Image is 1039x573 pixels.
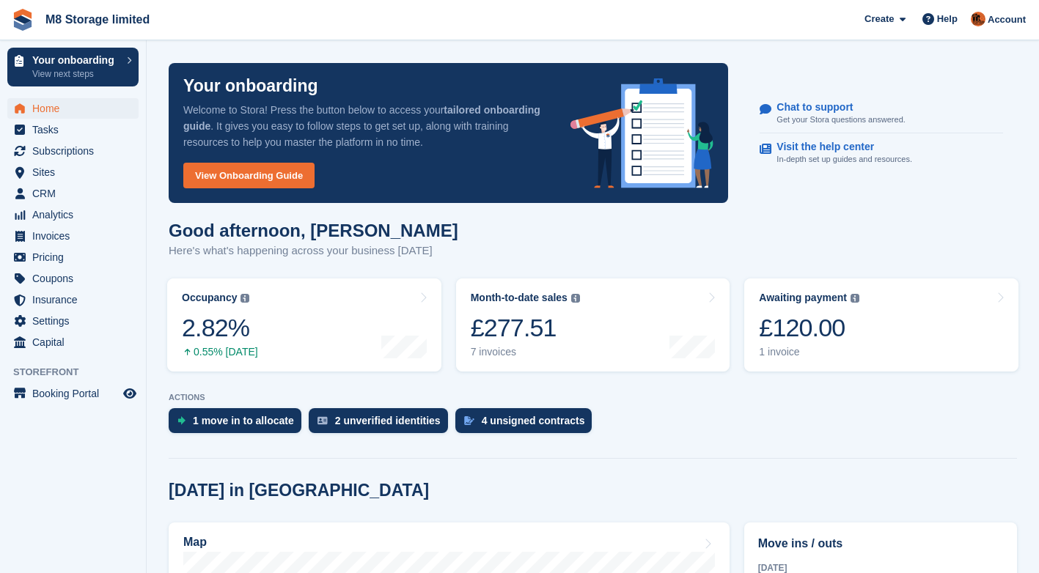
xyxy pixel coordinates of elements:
a: menu [7,98,139,119]
a: menu [7,247,139,267]
h2: [DATE] in [GEOGRAPHIC_DATA] [169,481,429,500]
div: 4 unsigned contracts [482,415,585,426]
span: Settings [32,311,120,331]
a: Awaiting payment £120.00 1 invoice [744,278,1018,371]
a: menu [7,141,139,161]
img: icon-info-grey-7440780725fd019a000dd9b08b2336e03edf1995a4989e88bcd33f0948082b44.svg [241,294,249,303]
a: M8 Storage limited [40,7,155,32]
span: Subscriptions [32,141,120,161]
div: 0.55% [DATE] [182,346,258,358]
img: move_ins_to_allocate_icon-fdf77a2bb77ea45bf5b3d319d69a93e2d87916cf1d5bf7949dd705db3b84f3ca.svg [177,416,186,425]
span: Booking Portal [32,383,120,404]
a: Occupancy 2.82% 0.55% [DATE] [167,278,441,371]
p: In-depth set up guides and resources. [777,153,912,166]
a: 4 unsigned contracts [455,408,600,440]
span: CRM [32,183,120,204]
a: menu [7,332,139,352]
span: Invoices [32,226,120,246]
a: menu [7,204,139,225]
img: Andy McLafferty [971,12,985,26]
div: £277.51 [471,313,580,343]
h1: Good afternoon, [PERSON_NAME] [169,221,458,240]
img: verify_identity-adf6edd0f0f0b5bbfe63781bf79b02c33cf7c696d77639b501bdc392416b5a36.svg [317,416,328,425]
div: 2 unverified identities [335,415,441,426]
img: onboarding-info-6c161a55d2c0e0a8cae90662b2fe09162a5109e8cc188191df67fb4f79e88e88.svg [570,78,714,188]
p: ACTIONS [169,393,1017,402]
p: Here's what's happening across your business [DATE] [169,243,458,259]
span: Pricing [32,247,120,267]
h2: Map [183,536,207,549]
a: menu [7,311,139,331]
span: Tasks [32,119,120,140]
div: Awaiting payment [759,292,847,304]
span: Analytics [32,204,120,225]
a: Month-to-date sales £277.51 7 invoices [456,278,730,371]
div: 7 invoices [471,346,580,358]
img: stora-icon-8386f47178a22dfd0bd8f6a31ec36ba5ce8667c1dd55bd0f319d3a0aa187defe.svg [12,9,34,31]
h2: Move ins / outs [758,535,1003,552]
div: 1 move in to allocate [193,415,294,426]
a: View Onboarding Guide [183,163,315,188]
a: menu [7,183,139,204]
span: Sites [32,162,120,182]
img: icon-info-grey-7440780725fd019a000dd9b08b2336e03edf1995a4989e88bcd33f0948082b44.svg [571,294,580,303]
span: Create [864,12,894,26]
a: Chat to support Get your Stora questions answered. [760,94,1003,134]
p: Your onboarding [32,55,120,65]
a: menu [7,383,139,404]
a: menu [7,162,139,182]
a: Preview store [121,385,139,402]
p: Visit the help center [777,141,900,153]
a: Your onboarding View next steps [7,48,139,86]
a: 2 unverified identities [309,408,455,440]
span: Help [937,12,958,26]
p: View next steps [32,67,120,81]
span: Coupons [32,268,120,289]
a: menu [7,119,139,140]
div: Occupancy [182,292,237,304]
p: Get your Stora questions answered. [777,114,905,126]
span: Insurance [32,289,120,310]
div: 1 invoice [759,346,859,358]
a: Visit the help center In-depth set up guides and resources. [760,133,1003,173]
span: Storefront [13,365,146,380]
span: Capital [32,332,120,352]
img: contract_signature_icon-13c848040528278c33f63329250d36e43548de30e8caae1d1a13099fd9432cc5.svg [464,416,474,425]
p: Welcome to Stora! Press the button below to access your . It gives you easy to follow steps to ge... [183,102,547,150]
span: Account [988,12,1026,27]
a: menu [7,268,139,289]
p: Chat to support [777,101,893,114]
img: icon-info-grey-7440780725fd019a000dd9b08b2336e03edf1995a4989e88bcd33f0948082b44.svg [851,294,859,303]
div: Month-to-date sales [471,292,568,304]
div: 2.82% [182,313,258,343]
div: £120.00 [759,313,859,343]
a: menu [7,289,139,310]
span: Home [32,98,120,119]
a: menu [7,226,139,246]
p: Your onboarding [183,78,318,95]
a: 1 move in to allocate [169,408,309,440]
